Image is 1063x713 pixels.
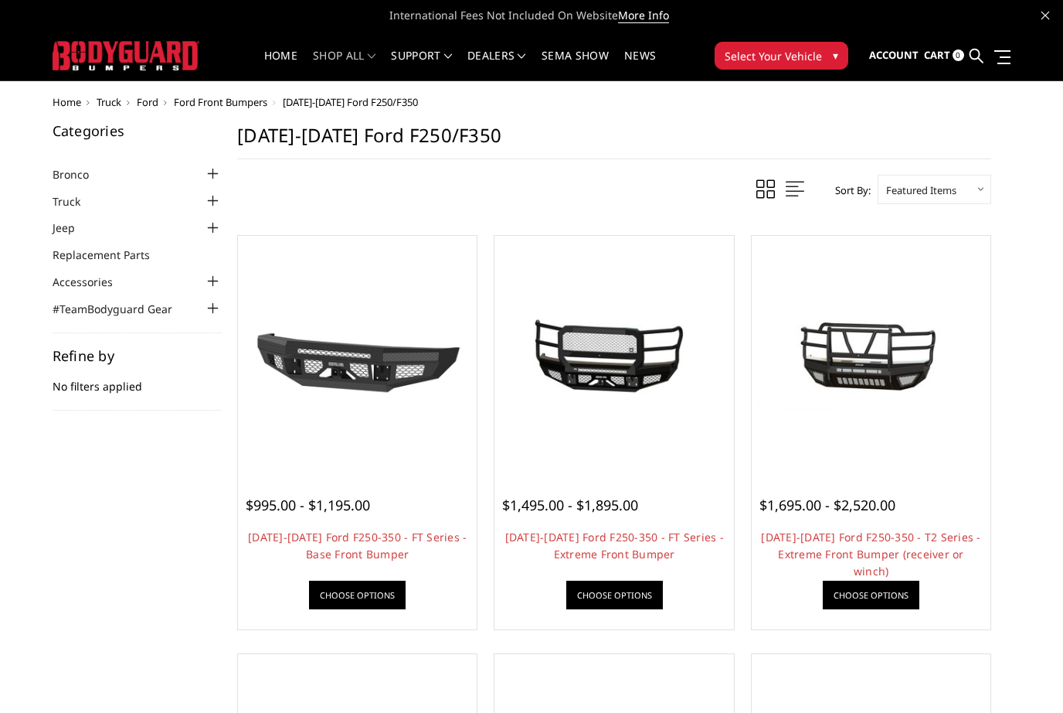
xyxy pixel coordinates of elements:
[715,42,848,70] button: Select Your Vehicle
[53,274,132,290] a: Accessories
[283,95,418,109] span: [DATE]-[DATE] Ford F250/F350
[242,290,473,420] img: 2017-2022 Ford F250-350 - FT Series - Base Front Bumper
[924,48,950,62] span: Cart
[237,124,991,159] h1: [DATE]-[DATE] Ford F250/F350
[502,496,638,514] span: $1,495.00 - $1,895.00
[624,50,656,80] a: News
[759,496,895,514] span: $1,695.00 - $2,520.00
[566,581,663,609] a: Choose Options
[174,95,267,109] a: Ford Front Bumpers
[53,41,199,70] img: BODYGUARD BUMPERS
[53,95,81,109] a: Home
[869,35,919,77] a: Account
[242,240,473,471] a: 2017-2022 Ford F250-350 - FT Series - Base Front Bumper
[53,166,108,183] a: Bronco
[53,349,222,363] h5: Refine by
[924,35,964,77] a: Cart 0
[498,240,729,471] a: 2017-2022 Ford F250-350 - FT Series - Extreme Front Bumper 2017-2022 Ford F250-350 - FT Series - ...
[246,496,370,514] span: $995.00 - $1,195.00
[869,48,919,62] span: Account
[53,247,169,263] a: Replacement Parts
[248,530,467,561] a: [DATE]-[DATE] Ford F250-350 - FT Series - Base Front Bumper
[833,47,838,63] span: ▾
[542,50,609,80] a: SEMA Show
[823,581,919,609] a: Choose Options
[618,8,669,23] a: More Info
[53,349,222,411] div: No filters applied
[53,124,222,138] h5: Categories
[137,95,158,109] a: Ford
[505,530,724,561] a: [DATE]-[DATE] Ford F250-350 - FT Series - Extreme Front Bumper
[309,581,406,609] a: Choose Options
[725,48,822,64] span: Select Your Vehicle
[953,49,964,61] span: 0
[761,530,980,578] a: [DATE]-[DATE] Ford F250-350 - T2 Series - Extreme Front Bumper (receiver or winch)
[827,179,871,202] label: Sort By:
[53,220,94,236] a: Jeep
[756,240,987,471] a: 2017-2022 Ford F250-350 - T2 Series - Extreme Front Bumper (receiver or winch) 2017-2022 Ford F25...
[53,193,100,210] a: Truck
[53,301,192,317] a: #TeamBodyguard Gear
[264,50,297,80] a: Home
[97,95,121,109] a: Truck
[467,50,526,80] a: Dealers
[391,50,452,80] a: Support
[313,50,375,80] a: shop all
